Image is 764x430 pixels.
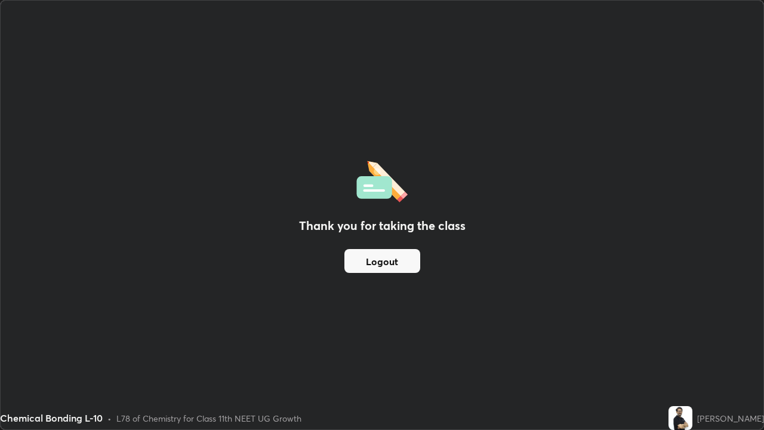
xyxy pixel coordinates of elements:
[299,217,466,235] h2: Thank you for taking the class
[344,249,420,273] button: Logout
[356,157,408,202] img: offlineFeedback.1438e8b3.svg
[116,412,301,425] div: L78 of Chemistry for Class 11th NEET UG Growth
[668,406,692,430] img: 33e34e4d782843c1910c2afc34d781a1.jpg
[107,412,112,425] div: •
[697,412,764,425] div: [PERSON_NAME]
